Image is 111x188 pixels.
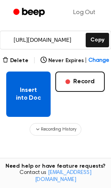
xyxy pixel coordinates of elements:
button: Recording History [30,123,81,136]
button: Insert into Doc [6,72,51,117]
button: Record [55,72,105,92]
span: | [33,56,36,65]
span: Change [88,57,109,65]
button: Copy [86,33,109,47]
span: Contact us [5,170,106,183]
a: [EMAIL_ADDRESS][DOMAIN_NAME] [35,170,92,183]
a: Beep [8,5,52,20]
span: Recording History [41,126,76,133]
button: Never Expires|Change [41,57,109,65]
a: Log Out [65,3,103,22]
button: Delete [2,57,28,65]
span: | [85,57,87,65]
